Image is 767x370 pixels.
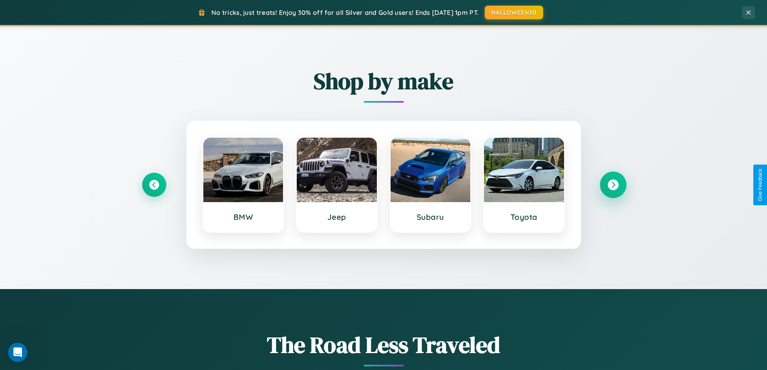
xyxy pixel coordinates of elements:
span: No tricks, just treats! Enjoy 30% off for all Silver and Gold users! Ends [DATE] 1pm PT. [211,8,479,17]
h3: BMW [211,212,275,222]
h3: Toyota [492,212,556,222]
div: Give Feedback [757,169,763,201]
h3: Subaru [399,212,463,222]
h1: The Road Less Traveled [142,329,625,360]
h3: Jeep [305,212,369,222]
h2: Shop by make [142,66,625,97]
iframe: Intercom live chat [8,343,27,362]
button: HALLOWEEN30 [485,6,543,19]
